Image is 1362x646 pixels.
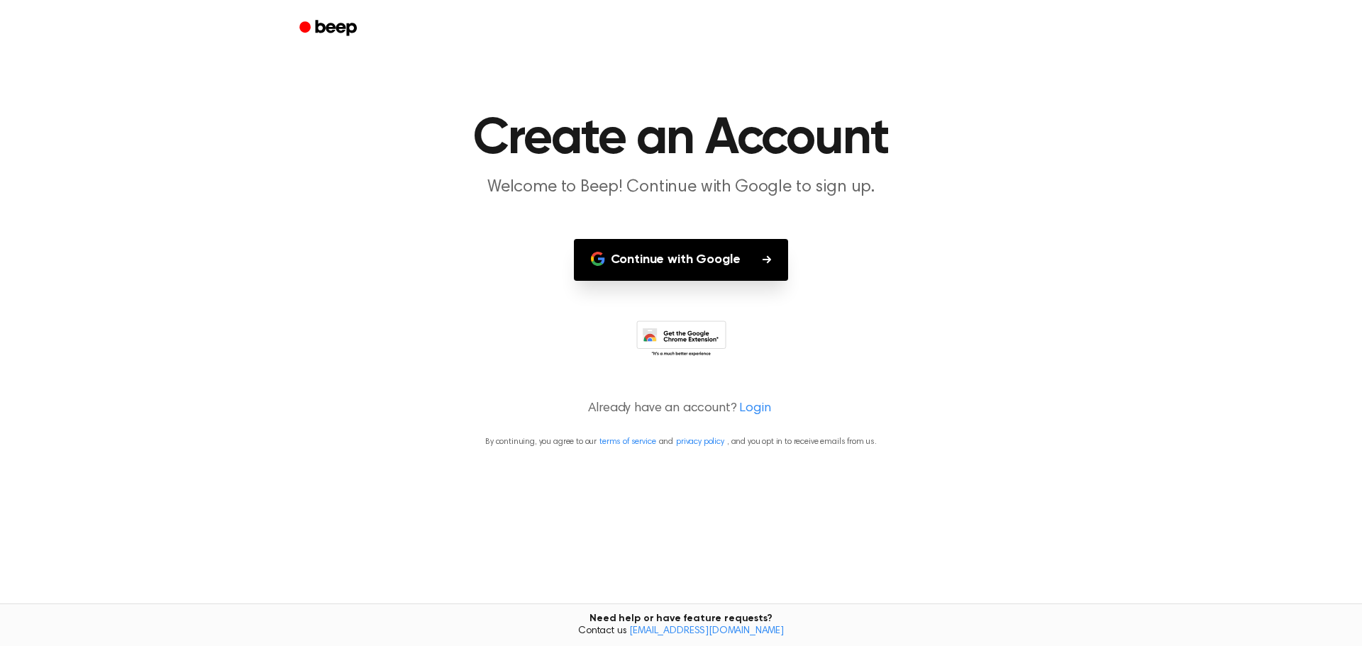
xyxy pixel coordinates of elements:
p: By continuing, you agree to our and , and you opt in to receive emails from us. [17,435,1345,448]
button: Continue with Google [574,239,789,281]
p: Welcome to Beep! Continue with Google to sign up. [409,176,953,199]
h1: Create an Account [318,113,1044,165]
a: terms of service [599,438,655,446]
a: privacy policy [676,438,724,446]
a: Login [739,399,770,418]
a: [EMAIL_ADDRESS][DOMAIN_NAME] [629,626,784,636]
span: Contact us [9,625,1353,638]
a: Beep [289,15,370,43]
p: Already have an account? [17,399,1345,418]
